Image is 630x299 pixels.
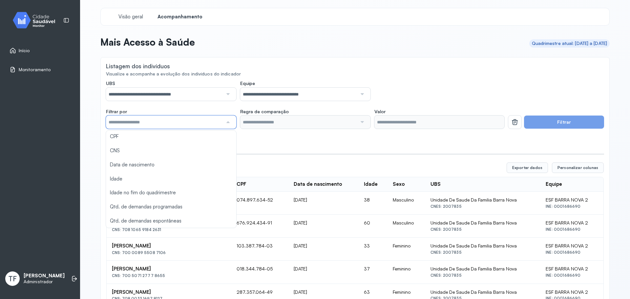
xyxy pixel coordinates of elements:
div: Quadrimestre atual: [DATE] a [DATE] [532,41,607,46]
div: Unidade De Saude Da Familia Barra Nova [430,197,535,203]
td: Feminino [388,261,425,284]
a: Monitoramento [10,66,71,73]
div: Sexo [393,181,405,187]
div: CNES: 2007835 [430,250,535,255]
td: 676.924.434-91 [231,215,288,238]
div: ESF BARRA NOVA 2 [546,266,598,272]
span: TF [9,274,17,283]
td: 33 [359,238,388,261]
span: UBS [106,80,115,86]
td: 018.344.784-05 [231,261,288,284]
div: Unidade De Saude Da Familia Barra Nova [430,220,535,226]
div: ESF BARRA NOVA 2 [546,243,598,249]
div: 2248 registros encontrados [106,165,501,171]
li: Idade [106,172,236,186]
div: Data de nascimento [294,181,342,187]
div: Idade [364,181,378,187]
div: Unidade De Saude Da Familia Barra Nova [430,243,535,249]
span: Personalizar colunas [557,165,598,170]
span: Valor [374,109,386,115]
p: Administrador [24,279,65,285]
span: Filtrar por [106,109,127,115]
button: Filtrar [524,116,604,129]
img: monitor.svg [7,11,66,30]
td: 103.387.784-03 [231,238,288,261]
li: CPF [106,130,236,144]
p: [PERSON_NAME] [24,273,65,279]
div: CNS: 700 5071 2777 8655 [112,273,226,278]
li: Data de nascimento [106,158,236,172]
div: ESF BARRA NOVA 2 [546,197,598,203]
span: Visão geral [118,14,143,20]
div: CPF [237,181,246,187]
div: ESF BARRA NOVA 2 [546,220,598,226]
td: [DATE] [288,261,359,284]
span: Acompanhamento [157,14,202,20]
div: [PERSON_NAME] [112,266,226,272]
div: Listagem dos indivíduos [106,63,170,70]
div: UBS [430,181,441,187]
td: [DATE] [288,192,359,215]
div: CNES: 2007835 [430,273,535,278]
div: INE: 0001686690 [546,273,598,278]
div: INE: 0001686690 [546,227,598,232]
a: Início [10,47,71,54]
div: INE: 0001686690 [546,250,598,255]
td: [DATE] [288,238,359,261]
li: CNS [106,144,236,158]
div: ESF BARRA NOVA 2 [546,289,598,295]
li: Qtd. de demandas programadas [106,200,236,214]
td: Masculino [388,215,425,238]
div: Visualize e acompanhe a evolução dos indivíduos do indicador [106,71,604,77]
div: CNES: 2007835 [430,204,535,209]
td: 074.897.634-52 [231,192,288,215]
span: Monitoramento [19,67,51,73]
div: INE: 0001686690 [546,204,598,209]
div: Unidade De Saude Da Familia Barra Nova [430,289,535,295]
div: CNS: 708 1065 9184 2631 [112,227,226,232]
div: [PERSON_NAME] [112,243,226,249]
td: 60 [359,215,388,238]
div: Unidade De Saude Da Familia Barra Nova [430,266,535,272]
button: Exportar dados [507,162,548,173]
div: Equipe [546,181,562,187]
div: [PERSON_NAME] [112,289,226,295]
span: Início [19,48,30,53]
p: Mais Acesso à Saúde [100,36,195,48]
li: Idade no fim do quadrimestre [106,186,236,200]
span: Equipe [240,80,255,86]
td: [DATE] [288,215,359,238]
td: Masculino [388,192,425,215]
td: 38 [359,192,388,215]
button: Personalizar colunas [552,162,604,173]
td: 37 [359,261,388,284]
div: CNS: 700 0089 5508 7106 [112,250,226,255]
li: Qtd. de demandas espontâneas [106,214,236,228]
span: Regra de comparação [240,109,289,115]
div: CNES: 2007835 [430,227,535,232]
td: Feminino [388,238,425,261]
